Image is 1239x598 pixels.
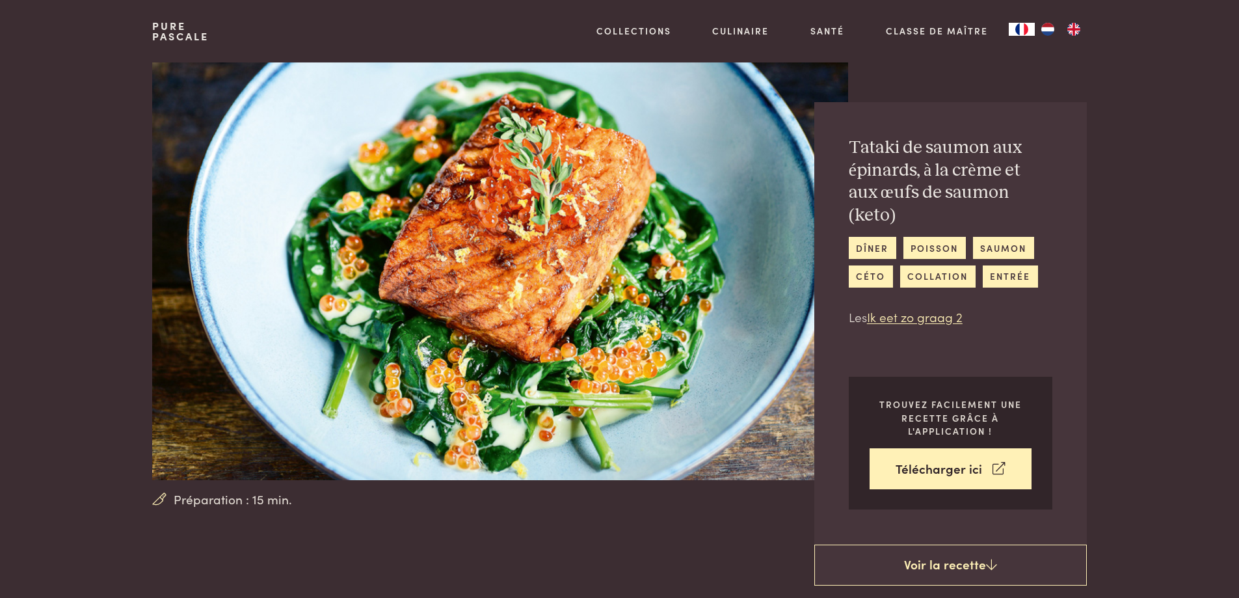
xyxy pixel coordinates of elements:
[973,237,1034,258] a: saumon
[1009,23,1035,36] div: Language
[712,24,769,38] a: Culinaire
[849,237,896,258] a: dîner
[870,398,1032,438] p: Trouvez facilement une recette grâce à l'application !
[849,137,1052,226] h2: Tataki de saumon aux épinards, à la crème et aux œufs de saumon (keto)
[903,237,966,258] a: poisson
[849,265,893,287] a: céto
[1035,23,1087,36] ul: Language list
[174,490,292,509] span: Préparation : 15 min.
[1061,23,1087,36] a: EN
[1035,23,1061,36] a: NL
[983,265,1038,287] a: entrée
[849,308,1052,327] p: Les
[1009,23,1087,36] aside: Language selected: Français
[596,24,671,38] a: Collections
[900,265,976,287] a: collation
[886,24,988,38] a: Classe de maître
[870,448,1032,489] a: Télécharger ici
[867,308,963,325] a: Ik eet zo graag 2
[810,24,844,38] a: Santé
[1009,23,1035,36] a: FR
[152,62,847,480] img: Tataki de saumon aux épinards, à la crème et aux œufs de saumon (keto)
[814,545,1087,586] a: Voir la recette
[152,21,209,42] a: PurePascale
